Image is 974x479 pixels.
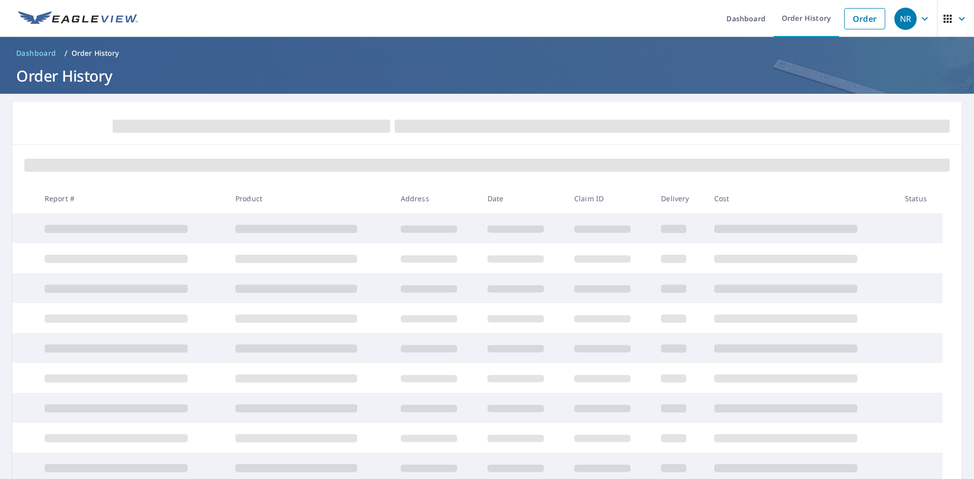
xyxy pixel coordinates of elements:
[706,183,897,213] th: Cost
[393,183,479,213] th: Address
[12,65,962,86] h1: Order History
[897,183,943,213] th: Status
[64,47,67,59] li: /
[18,11,138,26] img: EV Logo
[12,45,60,61] a: Dashboard
[12,45,962,61] nav: breadcrumb
[72,48,119,58] p: Order History
[16,48,56,58] span: Dashboard
[566,183,653,213] th: Claim ID
[227,183,393,213] th: Product
[844,8,885,29] a: Order
[479,183,566,213] th: Date
[894,8,917,30] div: NR
[653,183,706,213] th: Delivery
[37,183,227,213] th: Report #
